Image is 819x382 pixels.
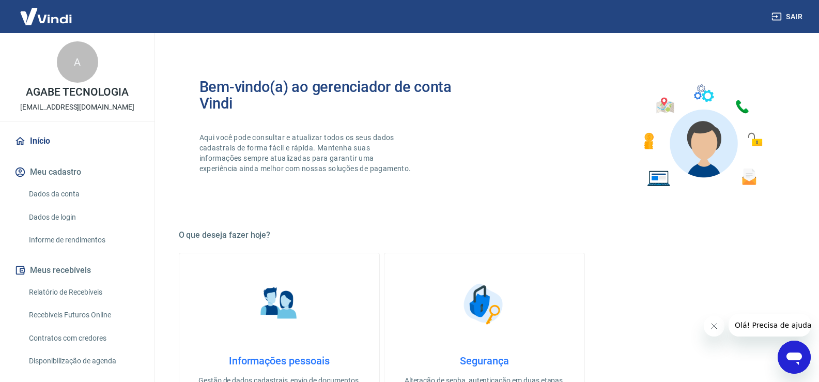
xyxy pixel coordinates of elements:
[778,341,811,374] iframe: Botão para abrir a janela de mensagens
[179,230,791,240] h5: O que deseja fazer hoje?
[25,304,142,326] a: Recebíveis Futuros Online
[25,230,142,251] a: Informe de rendimentos
[25,184,142,205] a: Dados da conta
[25,350,142,372] a: Disponibilização de agenda
[25,328,142,349] a: Contratos com credores
[26,87,128,98] p: AGABE TECNOLOGIA
[196,355,363,367] h4: Informações pessoais
[25,282,142,303] a: Relatório de Recebíveis
[729,314,811,337] iframe: Mensagem da empresa
[12,161,142,184] button: Meu cadastro
[25,207,142,228] a: Dados de login
[12,259,142,282] button: Meus recebíveis
[20,102,134,113] p: [EMAIL_ADDRESS][DOMAIN_NAME]
[6,7,87,16] span: Olá! Precisa de ajuda?
[635,79,770,193] img: Imagem de um avatar masculino com diversos icones exemplificando as funcionalidades do gerenciado...
[769,7,807,26] button: Sair
[12,130,142,152] a: Início
[401,355,568,367] h4: Segurança
[12,1,80,32] img: Vindi
[704,316,724,337] iframe: Fechar mensagem
[199,132,413,174] p: Aqui você pode consultar e atualizar todos os seus dados cadastrais de forma fácil e rápida. Mant...
[458,278,510,330] img: Segurança
[57,41,98,83] div: A
[199,79,485,112] h2: Bem-vindo(a) ao gerenciador de conta Vindi
[253,278,305,330] img: Informações pessoais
